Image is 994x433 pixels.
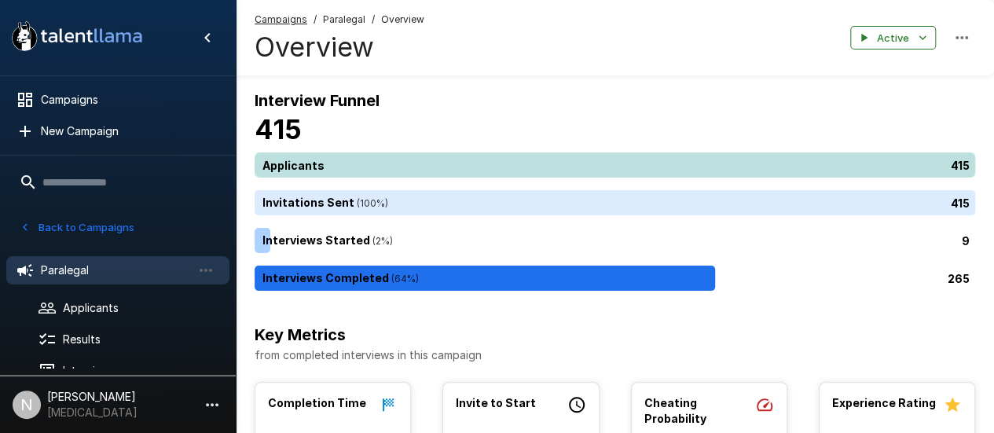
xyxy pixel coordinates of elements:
[948,270,970,287] p: 265
[314,12,317,28] span: /
[456,396,536,409] b: Invite to Start
[255,91,380,110] b: Interview Funnel
[381,12,424,28] span: Overview
[850,26,936,50] button: Active
[832,396,936,409] b: Experience Rating
[255,347,975,363] p: from completed interviews in this campaign
[372,12,375,28] span: /
[951,195,970,211] p: 415
[962,233,970,249] p: 9
[255,31,424,64] h4: Overview
[323,12,365,28] span: Paralegal
[255,13,307,25] u: Campaigns
[951,157,970,174] p: 415
[255,325,346,344] b: Key Metrics
[644,396,706,425] b: Cheating Probability
[268,396,366,409] b: Completion Time
[255,113,302,145] b: 415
